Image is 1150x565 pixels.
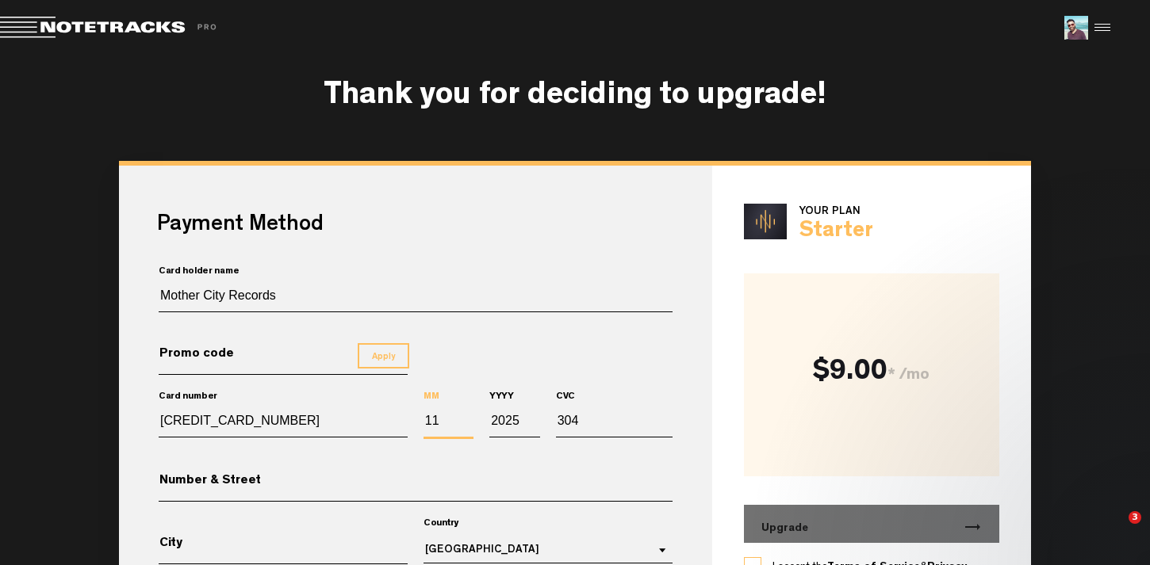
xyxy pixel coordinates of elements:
div: Your Plan [799,204,873,220]
span: Upgrade [761,521,808,536]
h3: Thank you for deciding to upgrade! [324,80,826,115]
div: Starter [799,220,873,245]
span: 3 [1129,511,1141,524]
div: $9.00 [813,360,930,390]
button: Apply [358,343,409,368]
button: Upgradetrending_flat [744,505,1000,543]
iframe: Intercom live chat [1096,511,1134,549]
h3: Payment Method [157,210,324,242]
div: [GEOGRAPHIC_DATA] [425,544,539,555]
md-select: Country: Canada [424,536,673,563]
img: ACg8ocIB38EeZ6wmQivoT7uraSELqxILLJ4KFzsbT2DLvpC_YYkZ8LOv=s96-c [1064,16,1088,40]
